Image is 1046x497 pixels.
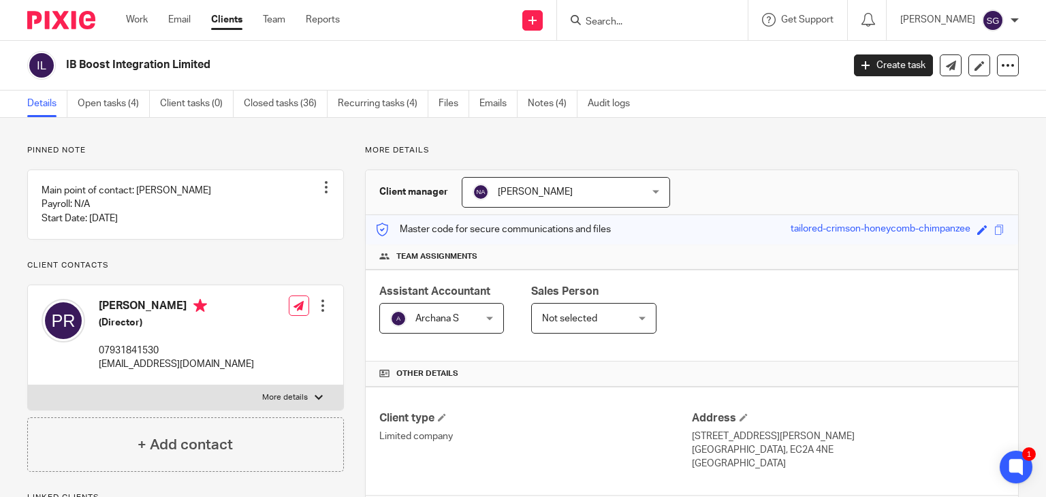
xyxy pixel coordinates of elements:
p: [EMAIL_ADDRESS][DOMAIN_NAME] [99,357,254,371]
p: [GEOGRAPHIC_DATA], EC2A 4NE [692,443,1004,457]
input: Search [584,16,707,29]
a: Client tasks (0) [160,91,234,117]
img: Pixie [27,11,95,29]
p: More details [365,145,1019,156]
span: Other details [396,368,458,379]
h3: Client manager [379,185,448,199]
a: Notes (4) [528,91,577,117]
span: Sales Person [531,286,599,297]
img: svg%3E [42,299,85,342]
a: Files [439,91,469,117]
div: 1 [1022,447,1036,461]
span: Assistant Accountant [379,286,490,297]
h5: (Director) [99,316,254,330]
a: Details [27,91,67,117]
p: 07931841530 [99,344,254,357]
p: Client contacts [27,260,344,271]
img: svg%3E [390,310,407,327]
a: Team [263,13,285,27]
i: Primary [193,299,207,312]
h4: + Add contact [138,434,233,455]
a: Recurring tasks (4) [338,91,428,117]
p: Limited company [379,430,692,443]
a: Open tasks (4) [78,91,150,117]
p: Master code for secure communications and files [376,223,611,236]
a: Work [126,13,148,27]
a: Audit logs [588,91,640,117]
p: [GEOGRAPHIC_DATA] [692,457,1004,470]
a: Closed tasks (36) [244,91,328,117]
p: [PERSON_NAME] [900,13,975,27]
a: Reports [306,13,340,27]
a: Emails [479,91,518,117]
span: Team assignments [396,251,477,262]
img: svg%3E [473,184,489,200]
span: [PERSON_NAME] [498,187,573,197]
span: Archana S [415,314,459,323]
span: Not selected [542,314,597,323]
a: Email [168,13,191,27]
h4: Address [692,411,1004,426]
div: tailored-crimson-honeycomb-chimpanzee [791,222,970,238]
h4: [PERSON_NAME] [99,299,254,316]
span: Get Support [781,15,834,25]
a: Create task [854,54,933,76]
h2: IB Boost Integration Limited [66,58,680,72]
p: More details [262,392,308,403]
img: svg%3E [27,51,56,80]
p: [STREET_ADDRESS][PERSON_NAME] [692,430,1004,443]
h4: Client type [379,411,692,426]
p: Pinned note [27,145,344,156]
a: Clients [211,13,242,27]
img: svg%3E [982,10,1004,31]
